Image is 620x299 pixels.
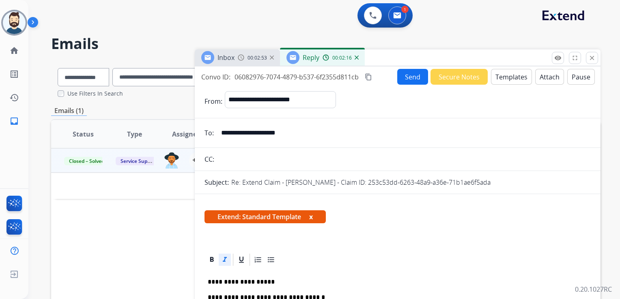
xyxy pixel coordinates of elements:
[575,284,612,294] p: 0.20.1027RC
[205,154,214,164] p: CC:
[73,129,94,139] span: Status
[248,55,267,61] span: 00:02:53
[9,69,19,79] mat-icon: list_alt
[192,156,202,165] mat-icon: person_add
[51,36,601,52] h2: Emails
[51,106,87,116] p: Emails (1)
[205,177,229,187] p: Subject:
[219,254,231,266] div: Italic
[303,53,319,62] span: Reply
[205,96,222,106] p: From:
[309,212,313,222] button: x
[265,254,277,266] div: Bullet List
[217,53,235,62] span: Inbox
[401,6,409,13] div: 1
[164,152,179,169] img: agent-avatar
[588,54,596,62] mat-icon: close
[571,54,579,62] mat-icon: fullscreen
[3,11,26,34] img: avatar
[235,73,359,81] span: 06082976-7074-4879-b537-6f2355d811cb
[9,46,19,56] mat-icon: home
[332,55,352,61] span: 00:02:16
[567,69,595,85] button: Pause
[535,69,564,85] button: Attach
[205,128,214,138] p: To:
[205,210,326,223] span: Extend: Standard Template
[491,69,532,85] button: Templates
[172,129,200,139] span: Assignee
[231,177,491,187] p: Re: Extend Claim - [PERSON_NAME] - Claim ID: 253c53dd-6263-48a9-a36e-71b1ae6f5ada
[127,129,142,139] span: Type
[116,157,162,165] span: Service Support
[206,254,218,266] div: Bold
[252,254,264,266] div: Ordered List
[9,93,19,103] mat-icon: history
[235,254,248,266] div: Underline
[397,69,428,85] button: Send
[9,116,19,126] mat-icon: inbox
[431,69,488,85] button: Secure Notes
[67,90,123,98] label: Use Filters In Search
[365,73,372,81] mat-icon: content_copy
[554,54,562,62] mat-icon: remove_red_eye
[201,72,230,82] p: Convo ID:
[64,157,109,165] span: Closed – Solved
